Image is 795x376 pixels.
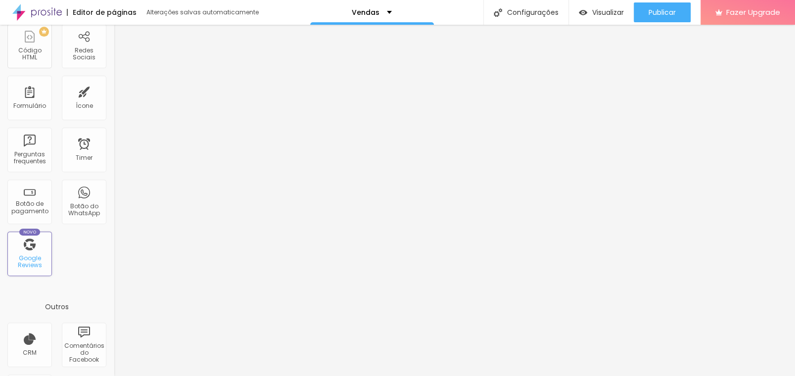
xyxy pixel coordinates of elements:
div: Formulário [13,102,46,109]
div: Botão do WhatsApp [64,203,103,217]
div: Redes Sociais [64,47,103,61]
div: Perguntas frequentes [10,151,49,165]
div: Código HTML [10,47,49,61]
div: Editor de páginas [67,9,137,16]
img: Icone [494,8,502,17]
button: Visualizar [569,2,634,22]
div: Timer [76,154,93,161]
span: Visualizar [592,8,624,16]
div: Novo [19,229,41,235]
img: view-1.svg [579,8,587,17]
span: Publicar [649,8,676,16]
div: Google Reviews [10,255,49,269]
div: Comentários do Facebook [64,342,103,364]
div: Alterações salvas automaticamente [146,9,260,15]
button: Publicar [634,2,691,22]
p: Vendas [352,9,379,16]
span: Fazer Upgrade [726,8,780,16]
iframe: Editor [114,25,795,376]
div: Botão de pagamento [10,200,49,215]
div: Ícone [76,102,93,109]
div: CRM [23,349,37,356]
